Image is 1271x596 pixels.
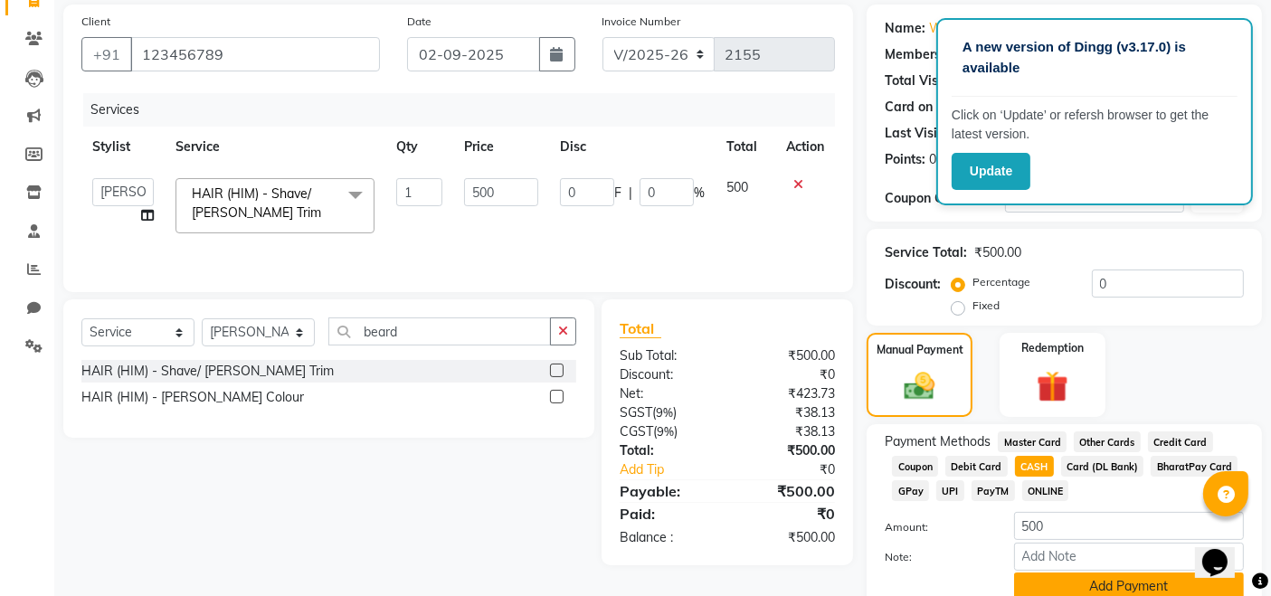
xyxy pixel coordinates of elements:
div: Discount: [885,275,941,294]
label: Date [407,14,432,30]
div: Card on file: [885,98,959,117]
span: % [694,184,705,203]
label: Client [81,14,110,30]
th: Disc [549,127,716,167]
img: _cash.svg [895,369,944,404]
div: Paid: [606,503,727,525]
a: Add Tip [606,460,747,479]
div: Name: [885,19,925,38]
div: Service Total: [885,243,967,262]
th: Action [775,127,835,167]
div: Balance : [606,528,727,547]
div: ₹500.00 [727,528,849,547]
div: Sub Total: [606,346,727,365]
div: ₹38.13 [727,422,849,441]
p: A new version of Dingg (v3.17.0) is available [963,37,1227,78]
div: ( ) [606,422,727,441]
span: F [614,184,621,203]
div: ₹0 [748,460,849,479]
input: Amount [1014,512,1244,540]
span: ONLINE [1022,480,1069,501]
div: Discount: [606,365,727,384]
div: Net: [606,384,727,403]
iframe: chat widget [1195,524,1253,578]
th: Stylist [81,127,165,167]
span: BharatPay Card [1151,456,1238,477]
div: Total Visits: [885,71,956,90]
label: Invoice Number [602,14,681,30]
div: ₹500.00 [727,346,849,365]
th: Total [716,127,775,167]
span: GPay [892,480,929,501]
input: Search or Scan [328,317,551,345]
th: Qty [385,127,453,167]
div: HAIR (HIM) - Shave/ [PERSON_NAME] Trim [81,362,334,381]
span: | [629,184,632,203]
div: ( ) [606,403,727,422]
span: Other Cards [1074,431,1141,452]
span: PayTM [972,480,1015,501]
div: ₹0 [727,365,849,384]
div: 0 [929,150,936,169]
div: ₹0 [727,503,849,525]
div: ₹500.00 [974,243,1021,262]
div: Coupon Code [885,189,1004,208]
button: +91 [81,37,132,71]
div: Payable: [606,480,727,502]
label: Manual Payment [877,342,963,358]
p: Click on ‘Update’ or refersh browser to get the latest version. [952,106,1238,144]
input: Search by Name/Mobile/Email/Code [130,37,380,71]
div: ₹500.00 [727,441,849,460]
span: 9% [657,424,674,439]
div: No Active Membership [885,45,1244,64]
label: Redemption [1021,340,1084,356]
span: CGST [620,423,653,440]
span: Credit Card [1148,431,1213,452]
span: UPI [936,480,964,501]
th: Service [165,127,385,167]
input: Add Note [1014,543,1244,571]
th: Price [453,127,549,167]
span: Total [620,319,661,338]
span: HAIR (HIM) - Shave/ [PERSON_NAME] Trim [192,185,321,221]
div: Total: [606,441,727,460]
span: 9% [656,405,673,420]
span: Debit Card [945,456,1008,477]
a: Walkin [929,19,969,38]
label: Percentage [972,274,1030,290]
span: Card (DL Bank) [1061,456,1144,477]
span: Coupon [892,456,938,477]
div: ₹423.73 [727,384,849,403]
div: ₹500.00 [727,480,849,502]
button: Update [952,153,1030,190]
label: Amount: [871,519,1000,535]
div: ₹38.13 [727,403,849,422]
label: Fixed [972,298,1000,314]
a: x [321,204,329,221]
span: Payment Methods [885,432,991,451]
span: Master Card [998,431,1067,452]
label: Note: [871,549,1000,565]
div: Membership: [885,45,963,64]
div: Last Visit: [885,124,945,143]
div: Services [83,93,849,127]
div: HAIR (HIM) - [PERSON_NAME] Colour [81,388,304,407]
span: 500 [726,179,748,195]
img: _gift.svg [1027,367,1078,407]
span: CASH [1015,456,1054,477]
div: Points: [885,150,925,169]
span: SGST [620,404,652,421]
